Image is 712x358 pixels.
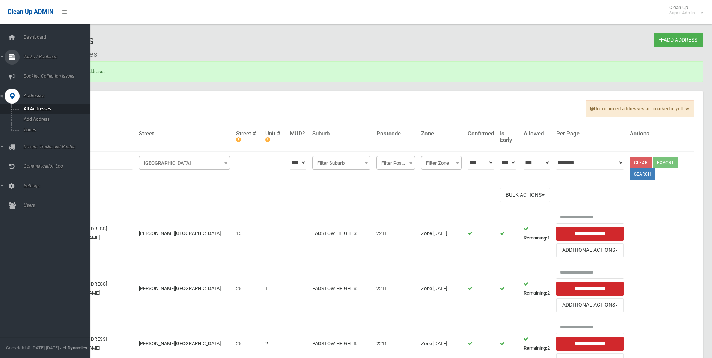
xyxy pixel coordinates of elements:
[524,345,547,351] strong: Remaining:
[521,261,554,316] td: 2
[21,144,96,149] span: Drivers, Trucks and Routes
[500,188,550,202] button: Bulk Actions
[524,131,551,137] h4: Allowed
[556,298,624,312] button: Additional Actions
[373,206,418,261] td: 2211
[586,100,694,117] span: Unconfirmed addresses are marked in yellow.
[376,156,415,170] span: Filter Postcode
[141,158,228,168] span: Filter Street
[521,206,554,261] td: 1
[265,131,284,143] h4: Unit #
[500,131,517,143] h4: Is Early
[21,127,89,132] span: Zones
[233,206,262,261] td: 15
[314,158,369,168] span: Filter Suburb
[524,290,547,296] strong: Remaining:
[630,131,691,137] h4: Actions
[262,261,287,316] td: 1
[654,33,703,47] a: Add Address
[376,131,415,137] h4: Postcode
[421,156,462,170] span: Filter Zone
[21,164,96,169] span: Communication Log
[21,106,89,111] span: All Addresses
[6,345,59,350] span: Copyright © [DATE]-[DATE]
[8,8,53,15] span: Clean Up ADMIN
[418,261,465,316] td: Zone [DATE]
[139,131,230,137] h4: Street
[669,10,695,16] small: Super Admin
[630,168,655,180] button: Search
[21,203,96,208] span: Users
[309,261,374,316] td: PADSTOW HEIGHTS
[139,156,230,170] span: Filter Street
[60,345,87,350] strong: Jet Dynamics
[21,117,89,122] span: Add Address
[136,261,233,316] td: [PERSON_NAME][GEOGRAPHIC_DATA]
[524,235,547,241] strong: Remaining:
[21,54,96,59] span: Tasks / Bookings
[418,206,465,261] td: Zone [DATE]
[309,206,374,261] td: PADSTOW HEIGHTS
[312,131,371,137] h4: Suburb
[33,61,703,82] div: Successfully updated address.
[378,158,413,168] span: Filter Postcode
[556,131,624,137] h4: Per Page
[21,93,96,98] span: Addresses
[21,74,96,79] span: Booking Collection Issues
[421,131,462,137] h4: Zone
[468,131,494,137] h4: Confirmed
[312,156,371,170] span: Filter Suburb
[665,5,703,16] span: Clean Up
[290,131,306,137] h4: MUD?
[64,131,133,137] h4: Address
[233,261,262,316] td: 25
[136,206,233,261] td: [PERSON_NAME][GEOGRAPHIC_DATA]
[556,243,624,257] button: Additional Actions
[630,157,652,168] a: Clear
[423,158,460,168] span: Filter Zone
[653,157,678,168] button: Export
[21,35,96,40] span: Dashboard
[373,261,418,316] td: 2211
[236,131,259,143] h4: Street #
[21,183,96,188] span: Settings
